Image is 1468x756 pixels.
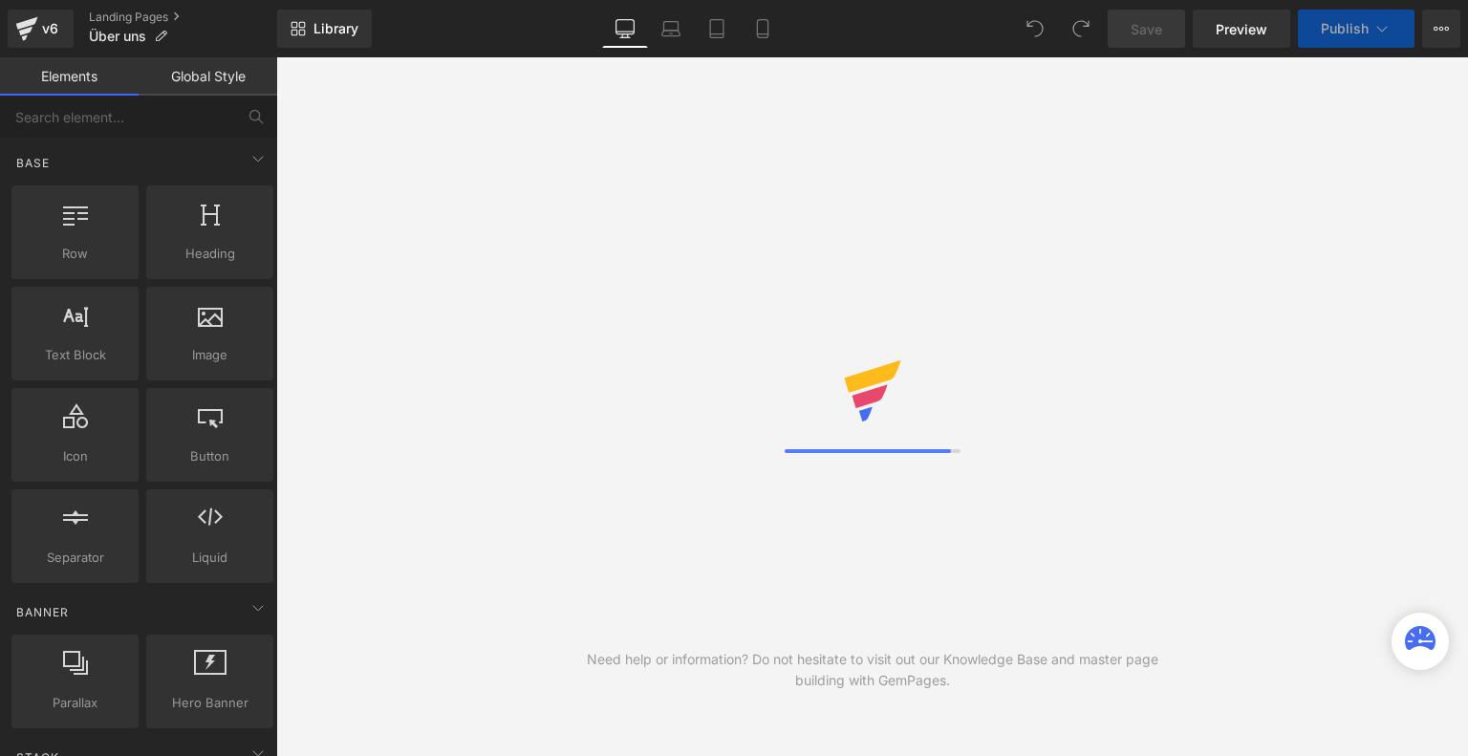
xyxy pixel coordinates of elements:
a: Global Style [139,57,277,96]
span: Button [152,446,268,466]
span: Base [14,154,52,172]
a: Laptop [648,10,694,48]
span: Publish [1321,21,1369,36]
span: Save [1131,19,1162,39]
div: Need help or information? Do not hesitate to visit out our Knowledge Base and master page buildin... [574,649,1171,691]
span: Separator [17,548,133,568]
span: Heading [152,244,268,264]
a: Preview [1193,10,1290,48]
a: Landing Pages [89,10,277,25]
span: Row [17,244,133,264]
span: Liquid [152,548,268,568]
a: Desktop [602,10,648,48]
a: Mobile [740,10,786,48]
span: Icon [17,446,133,466]
span: Image [152,345,268,365]
button: Publish [1298,10,1414,48]
span: Preview [1216,19,1267,39]
span: Parallax [17,693,133,713]
a: New Library [277,10,372,48]
button: Undo [1016,10,1054,48]
a: v6 [8,10,74,48]
span: Über uns [89,29,146,44]
a: Tablet [694,10,740,48]
div: v6 [38,16,62,41]
span: Hero Banner [152,693,268,713]
button: More [1422,10,1460,48]
button: Redo [1062,10,1100,48]
span: Library [313,20,358,37]
span: Banner [14,603,71,621]
span: Text Block [17,345,133,365]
